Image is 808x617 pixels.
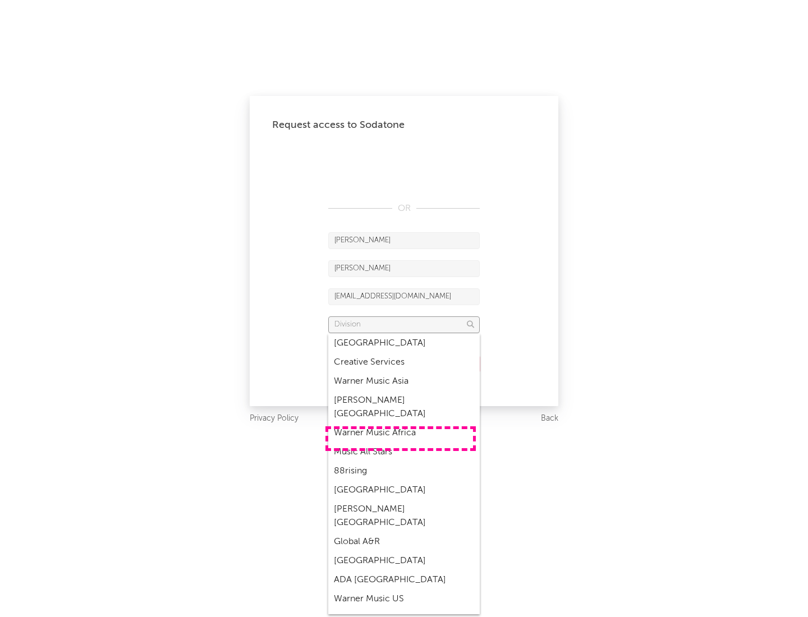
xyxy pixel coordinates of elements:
[328,334,480,353] div: [GEOGRAPHIC_DATA]
[328,462,480,481] div: 88rising
[272,118,536,132] div: Request access to Sodatone
[328,481,480,500] div: [GEOGRAPHIC_DATA]
[328,372,480,391] div: Warner Music Asia
[328,423,480,443] div: Warner Music Africa
[328,260,480,277] input: Last Name
[328,443,480,462] div: Music All Stars
[328,288,480,305] input: Email
[328,551,480,570] div: [GEOGRAPHIC_DATA]
[328,590,480,609] div: Warner Music US
[328,570,480,590] div: ADA [GEOGRAPHIC_DATA]
[328,202,480,215] div: OR
[328,391,480,423] div: [PERSON_NAME] [GEOGRAPHIC_DATA]
[328,500,480,532] div: [PERSON_NAME] [GEOGRAPHIC_DATA]
[250,412,299,426] a: Privacy Policy
[328,532,480,551] div: Global A&R
[328,316,480,333] input: Division
[328,353,480,372] div: Creative Services
[541,412,558,426] a: Back
[328,232,480,249] input: First Name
